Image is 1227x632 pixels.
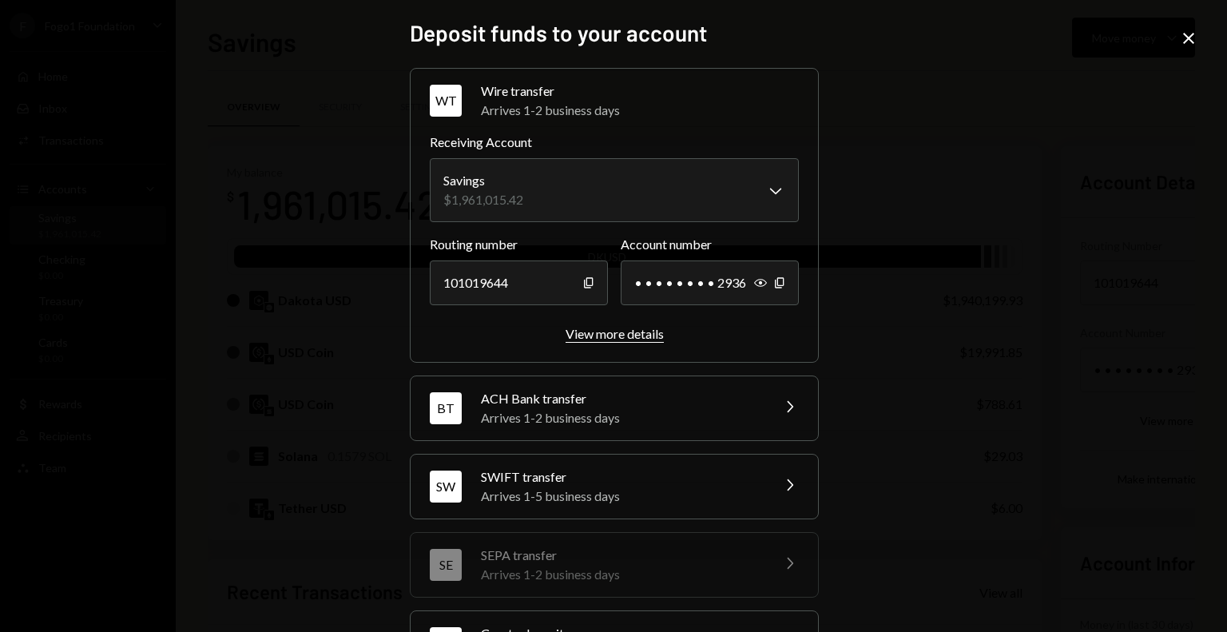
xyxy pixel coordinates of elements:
[481,467,760,487] div: SWIFT transfer
[430,260,608,305] div: 101019644
[411,69,818,133] button: WTWire transferArrives 1-2 business days
[481,389,760,408] div: ACH Bank transfer
[566,326,664,343] button: View more details
[566,326,664,341] div: View more details
[411,376,818,440] button: BTACH Bank transferArrives 1-2 business days
[481,565,760,584] div: Arrives 1-2 business days
[430,133,799,152] label: Receiving Account
[430,471,462,503] div: SW
[430,158,799,222] button: Receiving Account
[411,455,818,519] button: SWSWIFT transferArrives 1-5 business days
[621,260,799,305] div: • • • • • • • • 2936
[481,81,799,101] div: Wire transfer
[430,549,462,581] div: SE
[430,133,799,343] div: WTWire transferArrives 1-2 business days
[481,408,760,427] div: Arrives 1-2 business days
[430,85,462,117] div: WT
[481,487,760,506] div: Arrives 1-5 business days
[481,101,799,120] div: Arrives 1-2 business days
[481,546,760,565] div: SEPA transfer
[430,235,608,254] label: Routing number
[411,533,818,597] button: SESEPA transferArrives 1-2 business days
[430,392,462,424] div: BT
[621,235,799,254] label: Account number
[410,18,817,49] h2: Deposit funds to your account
